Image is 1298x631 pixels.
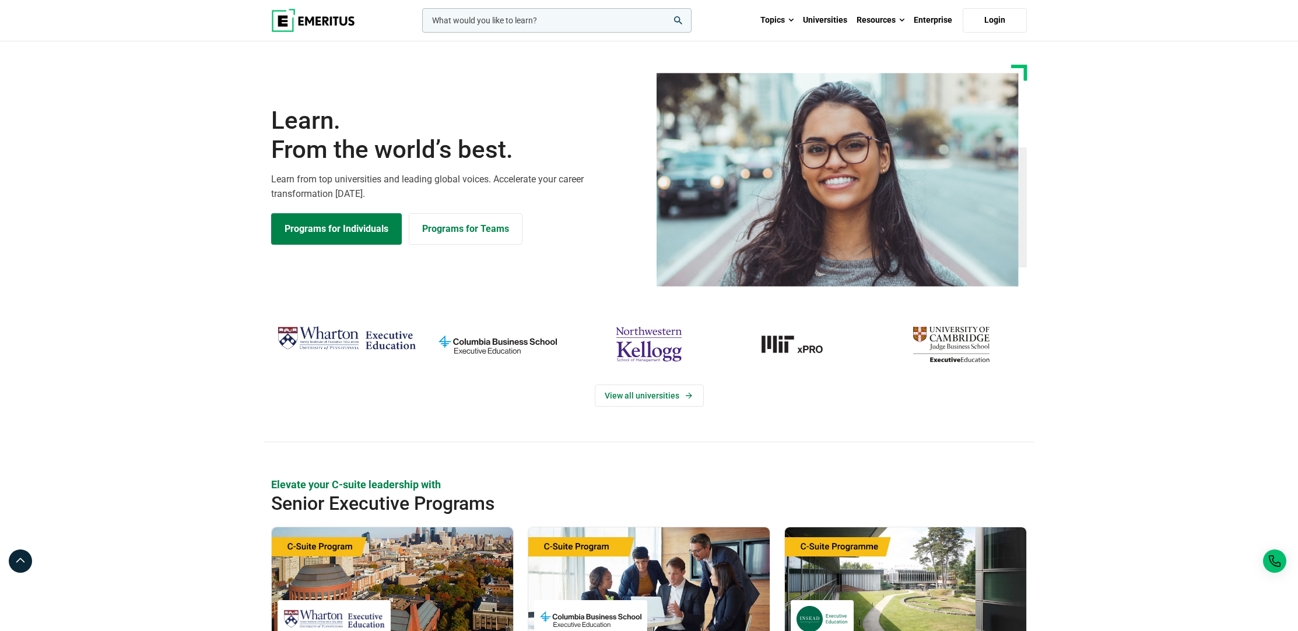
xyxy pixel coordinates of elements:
span: From the world’s best. [271,135,642,164]
p: Learn from top universities and leading global voices. Accelerate your career transformation [DATE]. [271,172,642,202]
h1: Learn. [271,106,642,165]
img: columbia-business-school [428,322,567,367]
a: Explore for Business [409,213,522,245]
a: View Universities [595,385,704,407]
a: Explore Programs [271,213,402,245]
a: Login [963,8,1027,33]
img: Wharton Executive Education [277,322,416,356]
img: Learn from the world's best [657,73,1019,287]
a: MIT-xPRO [731,322,870,367]
p: Elevate your C-suite leadership with [271,477,1027,492]
img: MIT xPRO [731,322,870,367]
img: northwestern-kellogg [579,322,718,367]
h2: Senior Executive Programs [271,492,951,515]
input: woocommerce-product-search-field-0 [422,8,692,33]
img: cambridge-judge-business-school [882,322,1021,367]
